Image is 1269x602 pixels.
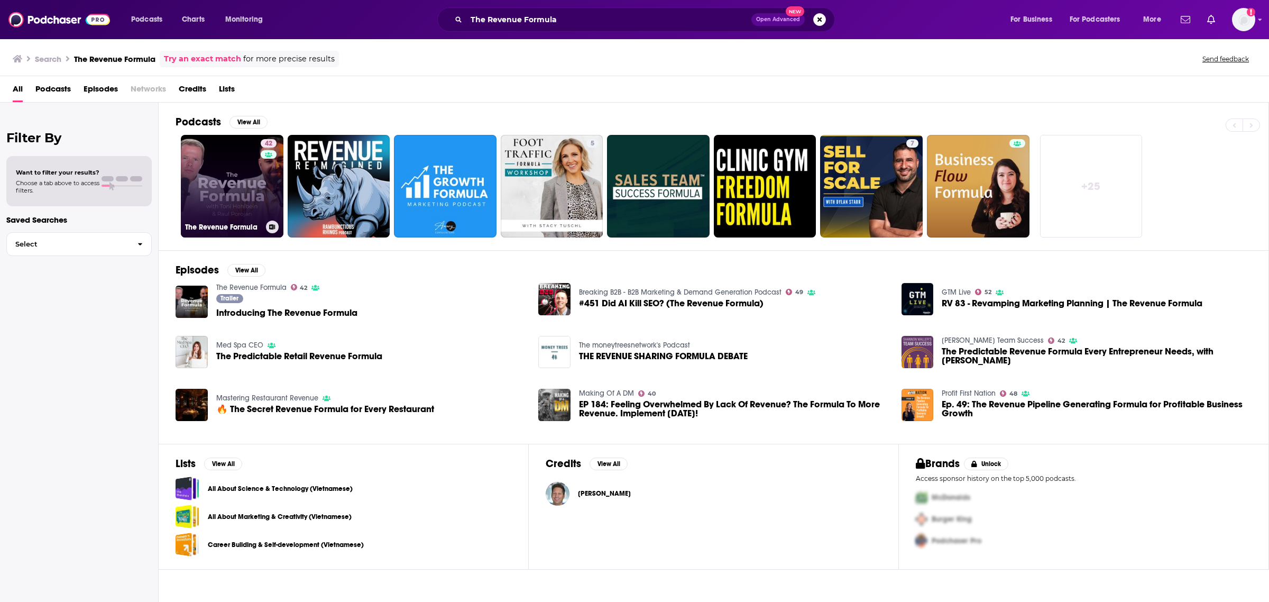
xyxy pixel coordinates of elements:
span: Burger King [932,515,972,524]
span: The Predictable Revenue Formula Every Entrepreneur Needs, with [PERSON_NAME] [942,347,1252,365]
span: Podchaser Pro [932,536,981,545]
span: Select [7,241,129,248]
a: GTM Live [942,288,971,297]
p: Access sponsor history on the top 5,000 podcasts. [916,475,1252,482]
a: Mastering Restaurant Revenue [216,394,318,403]
a: EP 184: Feeling Overwhelmed By Lack Of Revenue? The Formula To More Revenue. Implement TODAY! [538,389,571,421]
a: The Revenue Formula [216,283,287,292]
span: McDonalds [932,493,970,502]
a: Making Of A DM [579,389,634,398]
span: 40 [648,391,656,396]
a: The Predictable Revenue Formula Every Entrepreneur Needs, with Kyle Mealy [942,347,1252,365]
span: 48 [1009,391,1017,396]
h2: Filter By [6,130,152,145]
span: For Podcasters [1070,12,1120,27]
a: 7 [820,135,923,238]
button: Show profile menu [1232,8,1255,31]
span: 42 [265,139,272,149]
button: open menu [124,11,176,28]
a: The Predictable Retail Revenue Formula [216,352,382,361]
img: First Pro Logo [912,487,932,508]
button: View All [590,458,628,470]
a: 5 [501,135,603,238]
a: Med Spa CEO [216,341,263,350]
span: 🔥 The Secret Revenue Formula for Every Restaurant [216,405,434,414]
a: RV 83 - Revamping Marketing Planning | The Revenue Formula [942,299,1202,308]
a: PodcastsView All [176,115,268,129]
a: Ep. 49: The Revenue Pipeline Generating Formula for Profitable Business Growth [942,400,1252,418]
img: RV 83 - Revamping Marketing Planning | The Revenue Formula [902,283,934,315]
a: The moneytreesnetwork's Podcast [579,341,690,350]
button: Unlock [964,458,1009,470]
div: Search podcasts, credits, & more... [447,7,845,32]
a: THE REVENUE SHARING FORMULA DEBATE [579,352,748,361]
a: Shannon Waller's Team Success [942,336,1044,345]
span: for more precise results [243,53,335,65]
a: Episodes [84,80,118,102]
span: 7 [911,139,914,149]
span: [PERSON_NAME] [578,489,631,498]
span: Podcasts [35,80,71,102]
a: All About Marketing & Creativity (Vietnamese) [176,505,199,528]
a: Lists [219,80,235,102]
a: 42 [261,139,277,148]
button: Mark RobergeMark Roberge [546,477,881,510]
span: Credits [179,80,206,102]
a: 40 [638,390,656,397]
a: All About Science & Technology (Vietnamese) [208,483,353,495]
a: Podchaser - Follow, Share and Rate Podcasts [8,10,110,30]
a: Show notifications dropdown [1176,11,1194,29]
span: 42 [1057,339,1065,343]
img: Introducing The Revenue Formula [176,286,208,318]
span: Want to filter your results? [16,169,99,176]
a: Mark Roberge [578,489,631,498]
h3: The Revenue Formula [185,223,262,232]
button: View All [227,264,265,277]
a: 🔥 The Secret Revenue Formula for Every Restaurant [176,389,208,421]
a: Career Building & Self-development (Vietnamese) [176,533,199,557]
button: open menu [1063,11,1136,28]
img: The Predictable Retail Revenue Formula [176,336,208,368]
a: All [13,80,23,102]
a: #451 Did AI Kill SEO? (The Revenue Formula) [579,299,764,308]
h2: Credits [546,457,581,470]
a: Introducing The Revenue Formula [216,308,357,317]
img: The Predictable Revenue Formula Every Entrepreneur Needs, with Kyle Mealy [902,336,934,368]
span: Open Advanced [756,17,800,22]
a: ListsView All [176,457,242,470]
h3: Search [35,54,61,64]
span: 52 [985,290,991,295]
a: All About Science & Technology (Vietnamese) [176,477,199,500]
span: More [1143,12,1161,27]
a: 42 [1048,338,1065,344]
a: Charts [175,11,211,28]
a: Try an exact match [164,53,241,65]
button: Open AdvancedNew [751,13,805,26]
img: Mark Roberge [546,482,569,506]
button: Select [6,232,152,256]
a: Career Building & Self-development (Vietnamese) [208,539,364,551]
button: View All [229,116,268,129]
a: THE REVENUE SHARING FORMULA DEBATE [538,336,571,368]
h2: Podcasts [176,115,221,129]
a: 7 [906,139,918,148]
a: Show notifications dropdown [1203,11,1219,29]
img: #451 Did AI Kill SEO? (The Revenue Formula) [538,283,571,315]
p: Saved Searches [6,215,152,225]
span: 49 [795,290,803,295]
button: View All [204,458,242,470]
a: Profit First Nation [942,389,996,398]
a: CreditsView All [546,457,628,470]
a: EP 184: Feeling Overwhelmed By Lack Of Revenue? The Formula To More Revenue. Implement TODAY! [579,400,889,418]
